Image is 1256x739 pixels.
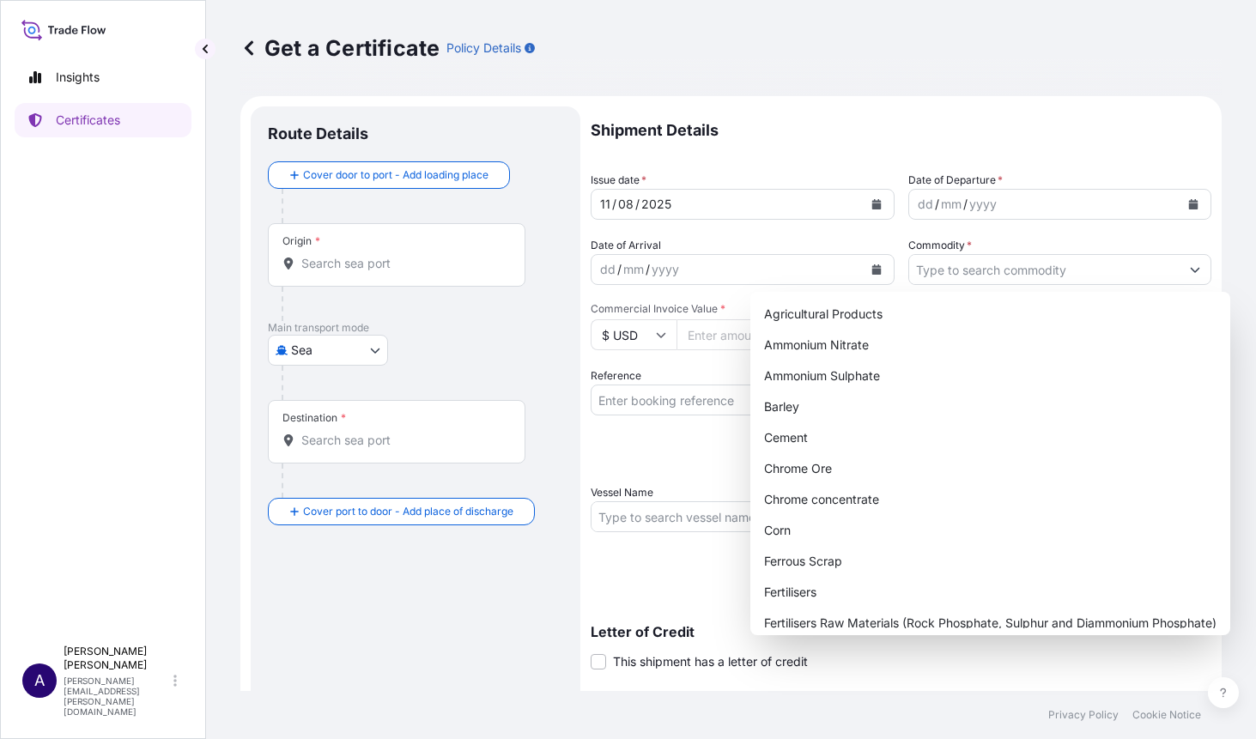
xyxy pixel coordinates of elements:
[1132,708,1201,722] a: Cookie Notice
[757,546,1223,577] div: Ferrous Scrap
[1048,708,1119,722] a: Privacy Policy
[863,256,890,283] button: Calendar
[622,259,646,280] div: month,
[301,255,504,272] input: Origin
[64,675,170,717] p: [PERSON_NAME][EMAIL_ADDRESS][PERSON_NAME][DOMAIN_NAME]
[268,124,368,144] p: Route Details
[613,653,808,670] span: This shipment has a letter of credit
[591,367,641,385] label: Reference
[591,172,646,189] span: Issue date
[757,391,1223,422] div: Barley
[291,342,312,359] span: Sea
[1180,254,1210,285] button: Show suggestions
[757,360,1223,391] div: Ammonium Sulphate
[591,385,895,415] input: Enter booking reference
[268,321,563,335] p: Main transport mode
[757,299,1223,330] div: Agricultural Products
[15,103,191,137] a: Certificates
[268,498,535,525] button: Cover port to door - Add place of discharge
[640,194,673,215] div: year,
[935,194,939,215] div: /
[591,302,895,316] span: Commercial Invoice Value
[598,194,612,215] div: day,
[446,39,521,57] p: Policy Details
[757,422,1223,453] div: Cement
[240,34,440,62] p: Get a Certificate
[598,259,617,280] div: day,
[616,194,635,215] div: month,
[916,194,935,215] div: day,
[646,259,650,280] div: /
[268,335,388,366] button: Select transport
[34,672,45,689] span: A
[268,161,510,189] button: Cover door to port - Add loading place
[650,259,681,280] div: year,
[56,112,120,129] p: Certificates
[617,259,622,280] div: /
[301,432,504,449] input: Destination
[591,237,661,254] span: Date of Arrival
[757,484,1223,515] div: Chrome concentrate
[15,60,191,94] a: Insights
[1180,191,1207,218] button: Calendar
[282,234,320,248] div: Origin
[968,194,998,215] div: year,
[757,577,1223,608] div: Fertilisers
[64,645,170,672] p: [PERSON_NAME] [PERSON_NAME]
[963,194,968,215] div: /
[863,191,890,218] button: Calendar
[592,501,863,532] input: Type to search vessel name or IMO
[908,237,972,254] label: Commodity
[303,503,513,520] span: Cover port to door - Add place of discharge
[909,254,1180,285] input: Type to search commodity
[591,625,1211,639] p: Letter of Credit
[757,330,1223,360] div: Ammonium Nitrate
[612,194,616,215] div: /
[757,608,1223,639] div: Fertilisers Raw Materials (Rock Phosphate, Sulphur and Diammonium Phosphate)
[939,194,963,215] div: month,
[591,484,653,501] label: Vessel Name
[908,172,1003,189] span: Date of Departure
[757,453,1223,484] div: Chrome Ore
[677,319,895,350] input: Enter amount
[303,167,488,184] span: Cover door to port - Add loading place
[635,194,640,215] div: /
[282,411,346,425] div: Destination
[757,515,1223,546] div: Corn
[56,69,100,86] p: Insights
[591,106,1211,154] p: Shipment Details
